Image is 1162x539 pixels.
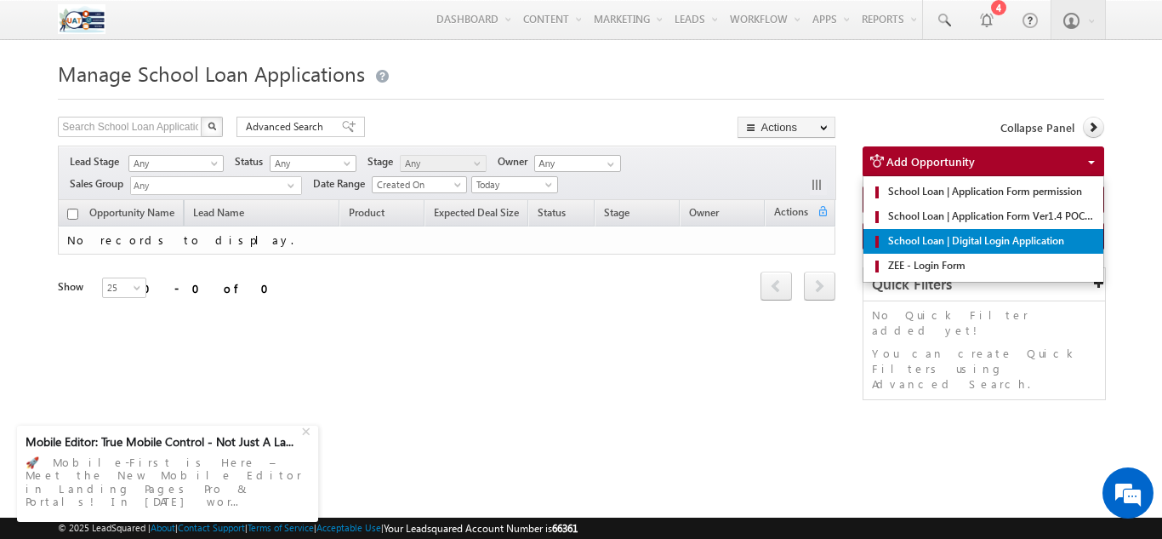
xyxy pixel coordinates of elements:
[367,154,400,169] span: Stage
[26,450,310,513] div: 🚀 Mobile-First is Here – Meet the New Mobile Editor in Landing Pages Pro & Portals! In [DATE] wor...
[131,177,288,197] span: Any
[102,278,146,298] a: 25
[372,176,467,193] a: Created On
[151,522,175,533] a: About
[863,180,1103,204] a: School Loan | Application Form permission
[863,254,1103,278] a: ZEE - Login Form
[288,181,301,189] span: select
[863,204,1103,229] a: School Loan | Application Form Ver1.4 POC -LOS New
[498,154,534,169] span: Owner
[313,176,372,192] span: Date Range
[884,209,1096,224] span: School Loan | Application Form Ver1.4 POC -LOS New
[760,272,792,301] span: prev
[248,522,314,533] a: Terms of Service
[235,154,270,169] span: Status
[595,204,638,226] a: Stage
[760,273,792,301] a: prev
[349,206,384,219] span: Product
[472,177,553,192] span: Today
[886,154,975,169] span: Add Opportunity
[689,206,719,219] span: Owner
[804,272,835,301] span: next
[872,346,1096,392] p: You can create Quick Filters using Advanced Search.
[884,258,1096,273] span: ZEE - Login Form
[434,206,519,219] span: Expected Deal Size
[58,4,105,34] img: Custom Logo
[270,155,356,172] a: Any
[178,522,245,533] a: Contact Support
[738,117,835,138] button: Actions
[604,206,629,219] span: Stage
[373,177,461,192] span: Created On
[70,154,126,169] span: Lead Stage
[143,278,279,298] div: 0 - 0 of 0
[766,203,817,225] span: Actions
[70,176,130,192] span: Sales Group
[316,522,381,533] a: Acceptable Use
[129,156,218,171] span: Any
[128,155,224,172] a: Any
[884,184,1096,199] span: School Loan | Application Form permission
[130,176,302,195] div: Any
[26,434,299,450] div: Mobile Editor: True Mobile Control - Not Just A La...
[1000,120,1074,135] span: Collapse Panel
[804,273,835,301] a: next
[400,155,487,172] a: Any
[208,122,216,130] img: Search
[872,307,1096,338] p: No Quick Filter added yet!
[246,119,328,135] span: Advanced Search
[58,60,365,87] span: Manage School Loan Applications
[81,204,183,226] a: Opportunity Name
[58,520,578,536] span: © 2025 LeadSquared | | | | |
[598,156,619,173] a: Show All Items
[552,522,578,535] span: 66361
[425,204,527,226] a: Expected Deal Size
[863,229,1103,254] a: School Loan | Digital Login Application
[58,279,88,295] div: Show
[89,206,174,219] span: Opportunity Name
[67,209,78,220] input: Check all records
[103,280,148,295] span: 25
[271,156,351,171] span: Any
[471,176,558,193] a: Today
[298,420,318,440] div: +
[529,204,574,226] a: Status
[58,226,835,255] td: No records to display.
[534,155,621,172] input: Type to Search
[863,268,1105,301] div: Quick Filters
[384,522,578,535] span: Your Leadsquared Account Number is
[185,204,253,226] span: Lead Name
[884,233,1096,249] span: School Loan | Digital Login Application
[401,156,481,171] span: Any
